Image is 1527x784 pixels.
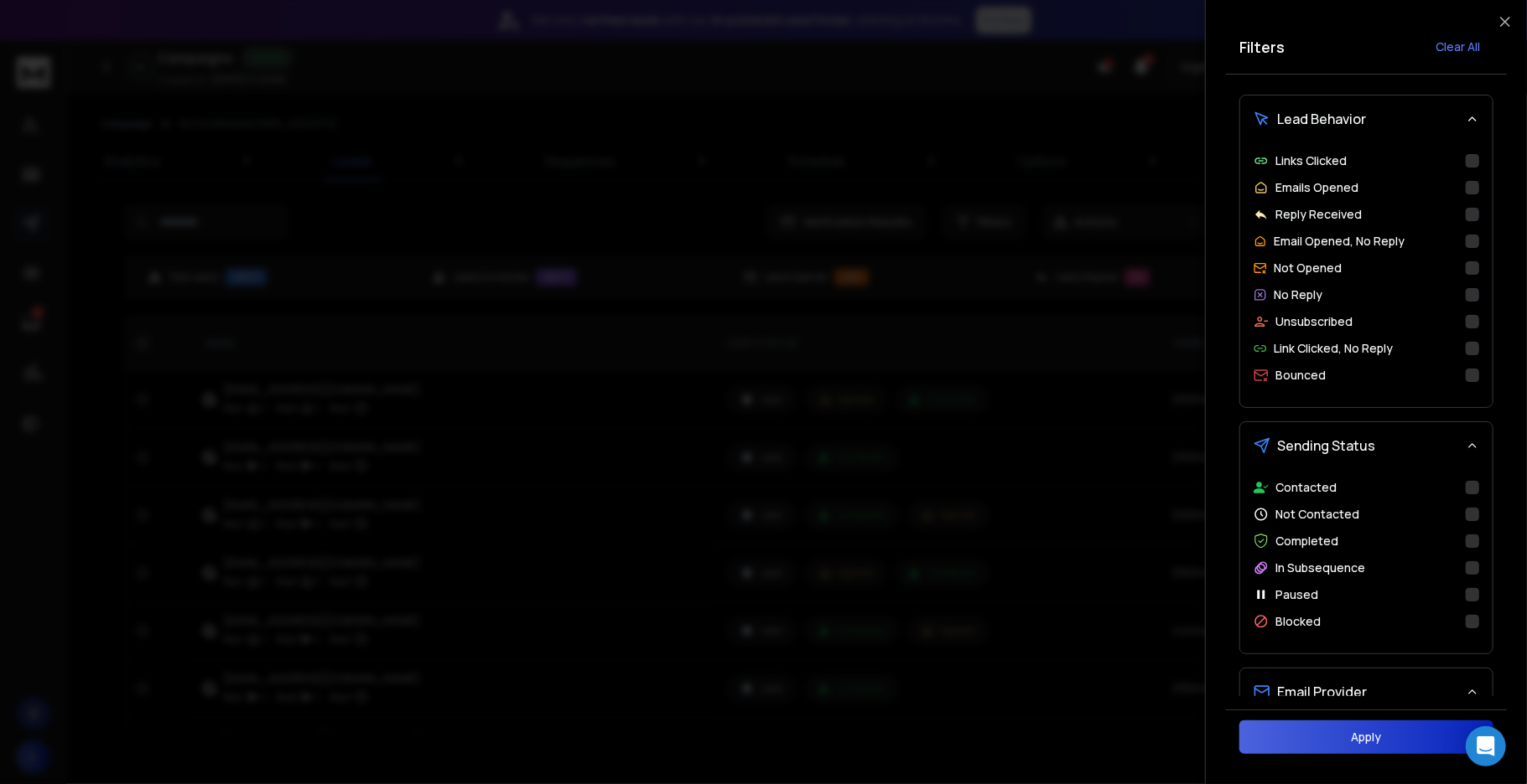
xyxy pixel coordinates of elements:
[1240,142,1493,407] div: Lead Behavior
[1275,533,1338,549] p: Completed
[1275,506,1359,523] p: Not Contacted
[1277,436,1375,456] span: Sending Status
[1466,726,1506,766] div: Open Intercom Messenger
[1240,668,1493,715] button: Email Provider
[1277,109,1366,129] span: Lead Behavior
[1277,682,1367,702] span: Email Provider
[1422,30,1493,64] button: Clear All
[1275,613,1321,630] p: Blocked
[1275,206,1362,223] p: Reply Received
[1239,35,1285,59] h2: Filters
[1240,422,1493,469] button: Sending Status
[1275,560,1365,576] p: In Subsequence
[1240,469,1493,653] div: Sending Status
[1275,367,1326,384] p: Bounced
[1274,260,1342,276] p: Not Opened
[1275,479,1337,496] p: Contacted
[1275,586,1318,603] p: Paused
[1274,340,1393,357] p: Link Clicked, No Reply
[1240,95,1493,142] button: Lead Behavior
[1275,179,1358,196] p: Emails Opened
[1274,286,1322,303] p: No Reply
[1275,313,1353,330] p: Unsubscribed
[1274,233,1405,250] p: Email Opened, No Reply
[1239,720,1493,754] button: Apply
[1275,152,1347,169] p: Links Clicked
